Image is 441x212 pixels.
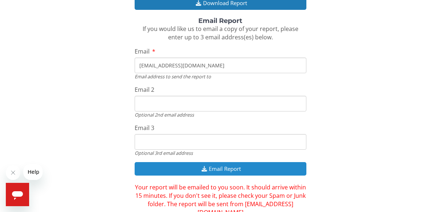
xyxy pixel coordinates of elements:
iframe: Close message [6,165,20,180]
div: Optional 3rd email address [135,150,307,156]
iframe: Message from company [23,164,43,180]
div: Optional 2nd email address [135,111,307,118]
strong: Email Report [198,17,242,25]
span: Email [135,47,150,55]
button: Email Report [135,162,307,176]
span: If you would like us to email a copy of your report, please enter up to 3 email address(es) below. [143,25,298,41]
div: Email address to send the report to [135,73,307,80]
span: Email 3 [135,124,154,132]
iframe: Button to launch messaging window [6,183,29,206]
span: Email 2 [135,86,154,94]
